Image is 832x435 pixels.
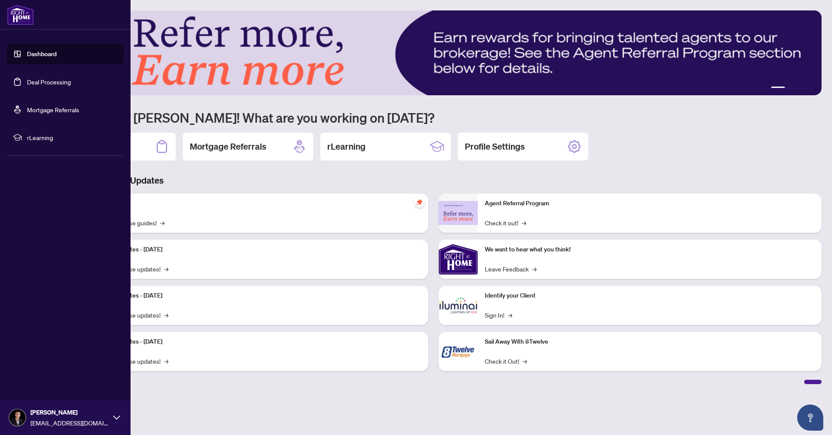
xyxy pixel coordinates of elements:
[485,199,815,208] p: Agent Referral Program
[522,218,526,228] span: →
[788,87,792,90] button: 2
[802,87,806,90] button: 4
[797,405,823,431] button: Open asap
[7,4,34,25] img: logo
[485,356,527,366] a: Check it Out!→
[485,218,526,228] a: Check it out!→
[30,418,109,428] span: [EMAIL_ADDRESS][DOMAIN_NAME]
[91,199,421,208] p: Self-Help
[485,310,512,320] a: Sign In!→
[327,141,366,153] h2: rLearning
[771,87,785,90] button: 1
[795,87,799,90] button: 3
[91,337,421,347] p: Platform Updates - [DATE]
[439,240,478,279] img: We want to hear what you think!
[45,10,822,95] img: Slide 0
[27,78,71,86] a: Deal Processing
[164,310,168,320] span: →
[485,291,815,301] p: Identify your Client
[439,332,478,371] img: Sail Away With 8Twelve
[439,286,478,325] img: Identify your Client
[9,409,26,426] img: Profile Icon
[532,264,537,274] span: →
[485,264,537,274] a: Leave Feedback→
[809,87,813,90] button: 5
[30,408,109,417] span: [PERSON_NAME]
[27,106,79,114] a: Mortgage Referrals
[27,50,57,58] a: Dashboard
[91,291,421,301] p: Platform Updates - [DATE]
[91,245,421,254] p: Platform Updates - [DATE]
[164,356,168,366] span: →
[508,310,512,320] span: →
[45,109,822,126] h1: Welcome back [PERSON_NAME]! What are you working on [DATE]?
[160,218,164,228] span: →
[523,356,527,366] span: →
[485,337,815,347] p: Sail Away With 8Twelve
[45,174,822,187] h3: Brokerage & Industry Updates
[485,245,815,254] p: We want to hear what you think!
[164,264,168,274] span: →
[190,141,266,153] h2: Mortgage Referrals
[414,197,425,207] span: pushpin
[465,141,525,153] h2: Profile Settings
[27,133,117,142] span: rLearning
[439,201,478,225] img: Agent Referral Program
